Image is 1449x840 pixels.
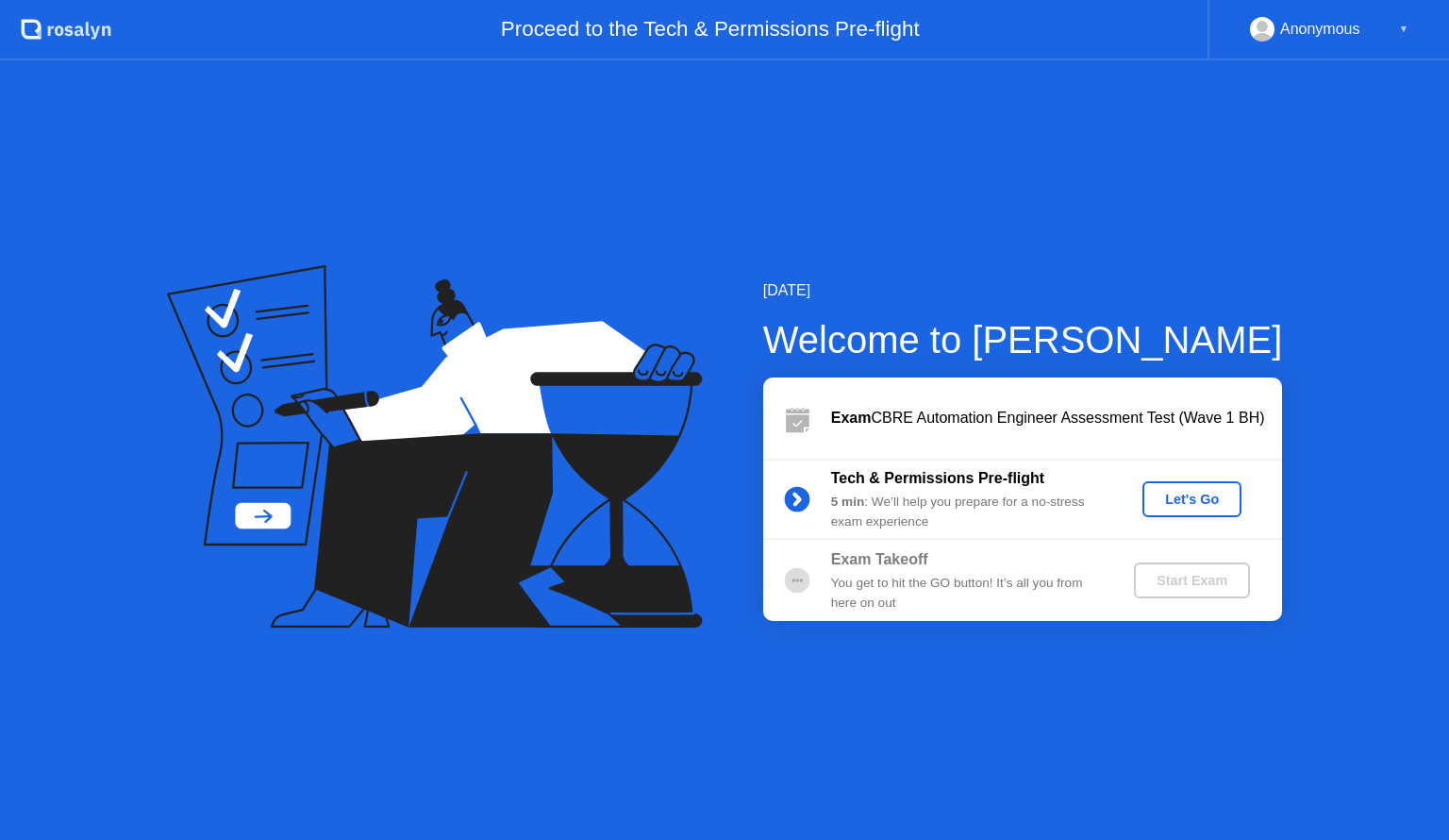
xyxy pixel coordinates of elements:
b: 5 min [831,495,865,509]
div: You get to hit the GO button! It’s all you from here on out [831,574,1103,613]
div: Let's Go [1150,492,1234,507]
div: Start Exam [1141,573,1242,588]
button: Let's Go [1142,481,1241,517]
div: Welcome to [PERSON_NAME] [763,311,1283,368]
div: [DATE] [763,279,1283,302]
button: Start Exam [1134,563,1250,598]
div: Anonymous [1280,17,1360,42]
b: Exam [831,410,872,426]
div: CBRE Automation Engineer Assessment Test (Wave 1 BH) [831,407,1282,429]
b: Tech & Permissions Pre-flight [831,470,1044,486]
div: ▼ [1399,17,1408,42]
div: : We’ll help you prepare for a no-stress exam experience [831,493,1103,531]
b: Exam Takeoff [831,551,928,567]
